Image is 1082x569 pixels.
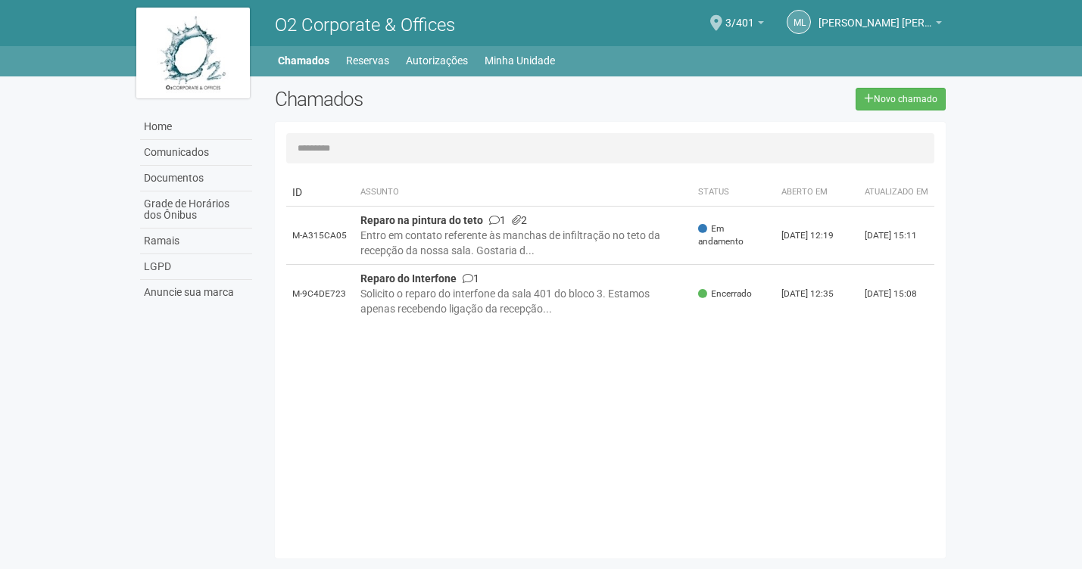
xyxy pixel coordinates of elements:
[819,19,942,31] a: [PERSON_NAME] [PERSON_NAME]
[485,50,555,71] a: Minha Unidade
[275,88,541,110] h2: Chamados
[856,88,946,110] a: Novo chamado
[489,214,506,226] span: 1
[140,229,252,254] a: Ramais
[859,265,934,323] td: [DATE] 15:08
[775,207,859,265] td: [DATE] 12:19
[140,140,252,166] a: Comunicados
[140,191,252,229] a: Grade de Horários dos Ônibus
[346,50,389,71] a: Reservas
[354,179,693,207] th: Assunto
[136,8,250,98] img: logo.jpg
[286,179,354,207] td: ID
[286,207,354,265] td: M-A315CA05
[360,286,687,316] div: Solicito o reparo do interfone da sala 401 do bloco 3. Estamos apenas recebendo ligação da recepç...
[360,214,483,226] strong: Reparo na pintura do teto
[463,272,479,284] span: 1
[278,50,329,71] a: Chamados
[406,50,468,71] a: Autorizações
[819,2,932,29] span: Michele Lima de Gondra
[725,19,764,31] a: 3/401
[140,166,252,191] a: Documentos
[275,14,455,36] span: O2 Corporate & Offices
[787,10,811,34] a: ML
[692,179,775,207] th: Status
[360,272,457,284] strong: Reparo do Interfone
[775,179,859,207] th: Aberto em
[140,114,252,140] a: Home
[512,214,527,226] span: 2
[698,288,752,300] span: Encerrado
[725,2,754,29] span: 3/401
[140,254,252,280] a: LGPD
[775,265,859,323] td: [DATE] 12:35
[859,179,934,207] th: Atualizado em
[140,280,252,305] a: Anuncie sua marca
[698,222,769,248] span: Em andamento
[859,207,934,265] td: [DATE] 15:11
[360,228,687,258] div: Entro em contato referente às manchas de infiltração no teto da recepção da nossa sala. Gostaria ...
[286,265,354,323] td: M-9C4DE723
